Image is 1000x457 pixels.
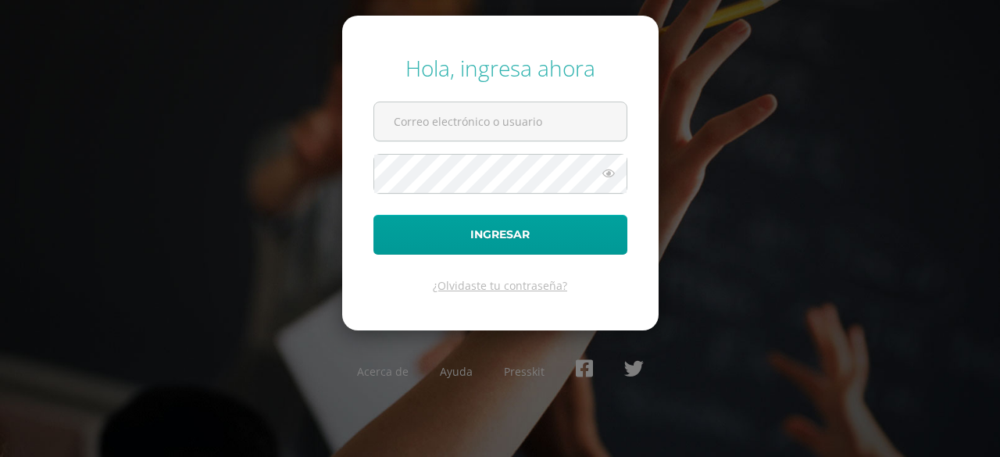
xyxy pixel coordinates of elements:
[440,364,473,379] a: Ayuda
[433,278,567,293] a: ¿Olvidaste tu contraseña?
[504,364,545,379] a: Presskit
[374,102,627,141] input: Correo electrónico o usuario
[373,215,627,255] button: Ingresar
[357,364,409,379] a: Acerca de
[373,53,627,83] div: Hola, ingresa ahora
